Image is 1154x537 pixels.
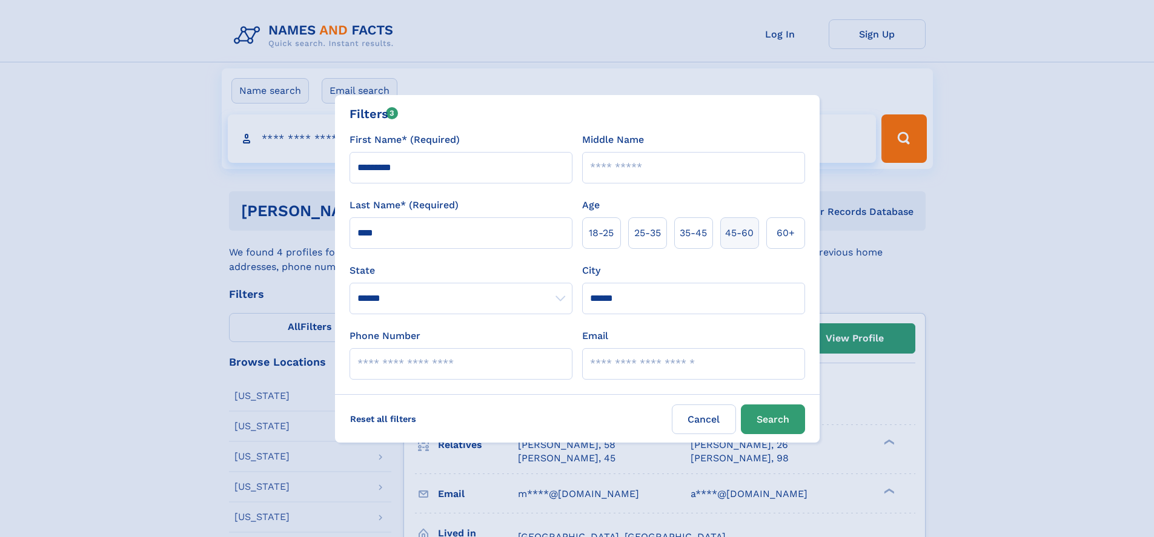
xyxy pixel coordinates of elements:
[342,404,424,433] label: Reset all filters
[741,404,805,434] button: Search
[680,226,707,240] span: 35‑45
[672,404,736,434] label: Cancel
[582,263,600,278] label: City
[725,226,754,240] span: 45‑60
[589,226,614,240] span: 18‑25
[582,133,644,147] label: Middle Name
[777,226,795,240] span: 60+
[350,105,399,123] div: Filters
[350,133,460,147] label: First Name* (Required)
[350,198,459,212] label: Last Name* (Required)
[634,226,661,240] span: 25‑35
[350,329,420,343] label: Phone Number
[582,329,608,343] label: Email
[582,198,600,212] label: Age
[350,263,572,278] label: State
